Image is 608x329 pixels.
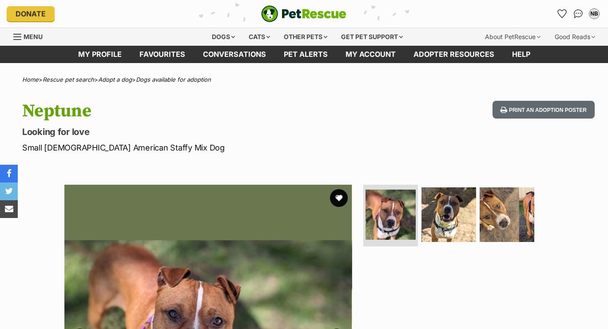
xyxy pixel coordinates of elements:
div: Get pet support [335,28,409,46]
a: Donate [7,6,55,21]
img: chat-41dd97257d64d25036548639549fe6c8038ab92f7586957e7f3b1b290dea8141.svg [574,9,583,18]
div: Other pets [278,28,334,46]
button: Print an adoption poster [493,101,595,119]
img: Photo of Neptune [421,187,476,242]
a: Adopter resources [405,46,503,63]
img: logo-e224e6f780fb5917bec1dbf3a21bbac754714ae5b6737aabdf751b685950b380.svg [261,5,346,22]
a: PetRescue [261,5,346,22]
h1: Neptune [22,101,371,121]
p: Looking for love [22,126,371,138]
img: Photo of Neptune [366,190,416,240]
a: Pet alerts [275,46,337,63]
div: NB [590,9,599,18]
a: Favourites [131,46,194,63]
a: Conversations [571,7,585,21]
a: Favourites [555,7,569,21]
a: conversations [194,46,275,63]
a: Adopt a dog [98,76,132,83]
a: Dogs available for adoption [136,76,211,83]
a: Rescue pet search [43,76,94,83]
a: My profile [69,46,131,63]
a: Menu [13,28,49,44]
img: Photo of Neptune [480,187,534,242]
div: Dogs [206,28,241,46]
a: My account [337,46,405,63]
ul: Account quick links [555,7,601,21]
button: favourite [330,189,348,207]
p: Small [DEMOGRAPHIC_DATA] American Staffy Mix Dog [22,142,371,154]
div: Cats [242,28,276,46]
button: My account [587,7,601,21]
a: Home [22,76,39,83]
span: Menu [24,33,43,40]
a: Help [503,46,539,63]
div: Good Reads [548,28,601,46]
div: About PetRescue [479,28,547,46]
